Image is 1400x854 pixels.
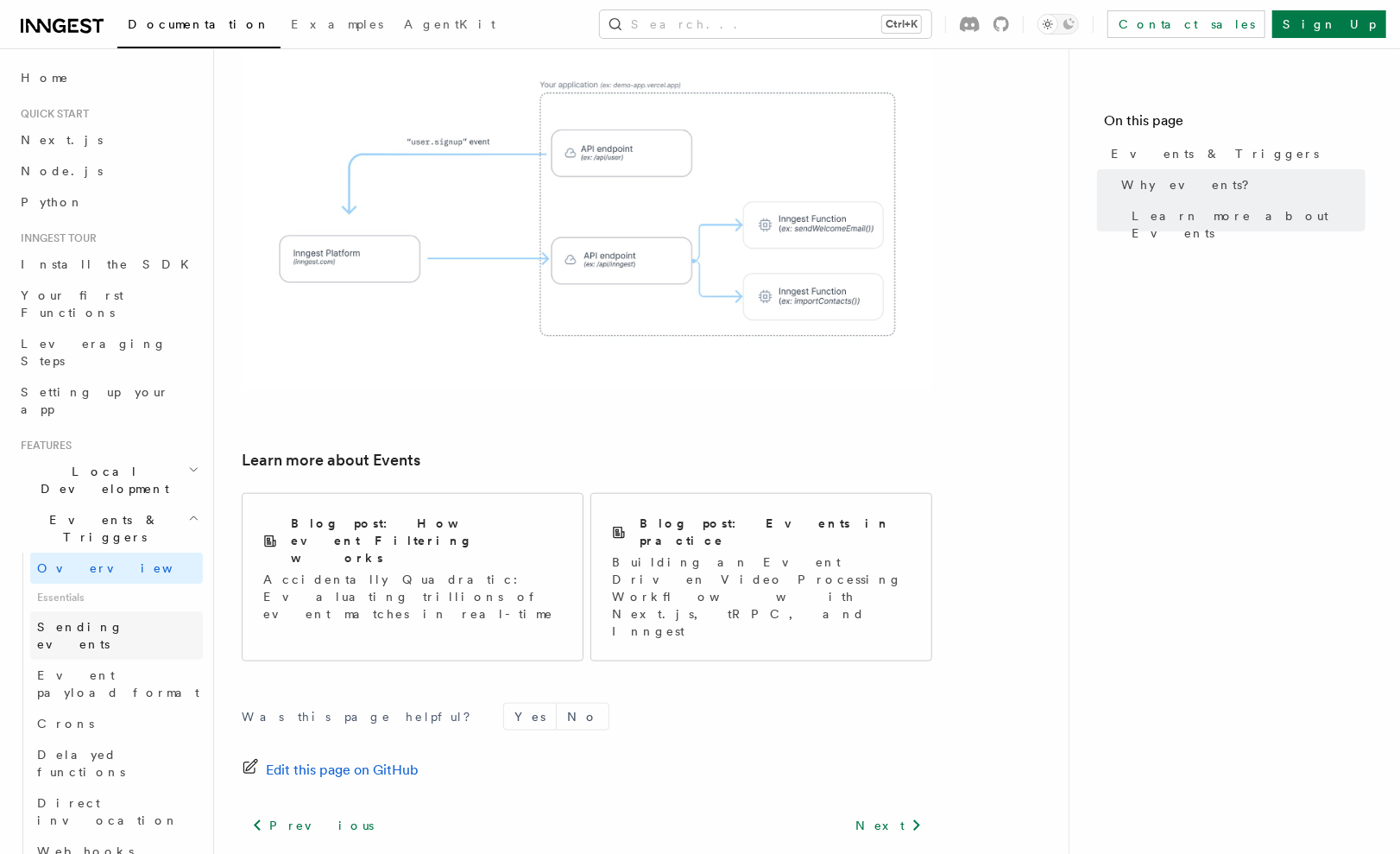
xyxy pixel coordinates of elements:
[14,280,203,328] a: Your first Functions
[14,62,203,93] a: Home
[30,584,203,611] span: Essentials
[14,155,203,187] a: Node.js
[30,739,203,788] a: Delayed functions
[14,328,203,376] a: Leveraging Steps
[14,511,188,546] span: Events & Triggers
[14,439,72,452] span: Features
[1132,207,1365,242] span: Learn more about Events
[1272,10,1386,38] a: Sign Up
[1104,138,1365,169] a: Events & Triggers
[14,456,203,504] button: Local Development
[242,758,419,782] a: Edit this page on GitHub
[394,5,506,47] a: AgentKit
[37,796,179,827] span: Direct invocation
[37,748,125,779] span: Delayed functions
[14,231,97,245] span: Inngest tour
[37,620,123,651] span: Sending events
[263,571,562,623] p: Accidentally Quadratic: Evaluating trillions of event matches in real-time
[1121,176,1261,193] span: Why events?
[1104,111,1365,138] h4: On this page
[30,553,203,584] a: Overview
[14,463,188,497] span: Local Development
[281,5,394,47] a: Examples
[242,493,583,661] a: Blog post: How event Filtering worksAccidentally Quadratic: Evaluating trillions of event matches...
[14,376,203,425] a: Setting up your app
[612,554,911,640] p: Building an Event Driven Video Processing Workflow with Next.js, tRPC, and Inngest
[30,611,203,660] a: Sending events
[291,17,383,31] span: Examples
[14,249,203,280] a: Install the SDK
[37,668,199,699] span: Event payload format
[21,195,84,209] span: Python
[21,133,103,147] span: Next.js
[1114,169,1365,200] a: Why events?
[37,717,94,731] span: Crons
[590,493,932,661] a: Blog post: Events in practiceBuilding an Event Driven Video Processing Workflow with Next.js, tRP...
[117,5,281,48] a: Documentation
[242,708,482,725] p: Was this page helpful?
[1111,145,1319,162] span: Events & Triggers
[21,385,169,416] span: Setting up your app
[21,337,167,368] span: Leveraging Steps
[266,758,419,782] span: Edit this page on GitHub
[600,10,931,38] button: Search...Ctrl+K
[845,810,932,841] a: Next
[882,16,921,33] kbd: Ctrl+K
[37,561,215,575] span: Overview
[21,69,69,86] span: Home
[1125,200,1365,249] a: Learn more about Events
[30,788,203,836] a: Direct invocation
[21,288,123,319] span: Your first Functions
[21,257,199,271] span: Install the SDK
[1037,14,1079,35] button: Toggle dark mode
[291,515,562,566] h2: Blog post: How event Filtering works
[14,504,203,553] button: Events & Triggers
[242,810,384,841] a: Previous
[640,515,911,549] h2: Blog post: Events in practice
[242,448,420,472] a: Learn more about Events
[21,164,103,178] span: Node.js
[1107,10,1265,38] a: Contact sales
[14,107,89,121] span: Quick start
[504,704,556,730] button: Yes
[30,708,203,739] a: Crons
[14,187,203,218] a: Python
[128,17,270,31] span: Documentation
[14,124,203,155] a: Next.js
[242,29,932,389] img: Illustration of a demo application sending a "user.signup" event to the Inngest Platform which tr...
[557,704,609,730] button: No
[404,17,495,31] span: AgentKit
[30,660,203,708] a: Event payload format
